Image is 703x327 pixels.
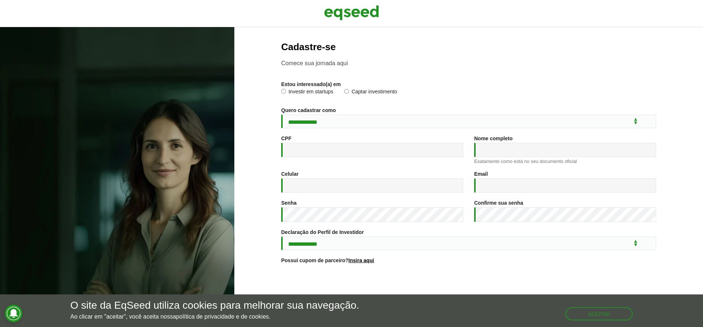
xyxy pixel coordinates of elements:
[413,272,524,301] iframe: reCAPTCHA
[281,200,297,205] label: Senha
[324,4,379,22] img: EqSeed Logo
[70,300,359,311] h5: O site da EqSeed utiliza cookies para melhorar sua navegação.
[474,159,656,164] div: Exatamente como está no seu documento oficial
[281,230,364,235] label: Declaração do Perfil de Investidor
[281,108,336,113] label: Quero cadastrar como
[281,42,656,52] h2: Cadastre-se
[281,89,286,94] input: Investir em startups
[281,89,333,96] label: Investir em startups
[281,82,341,87] label: Estou interessado(a) em
[565,307,633,320] button: Aceitar
[474,136,513,141] label: Nome completo
[281,136,291,141] label: CPF
[70,313,359,320] p: Ao clicar em "aceitar", você aceita nossa .
[176,314,269,320] a: política de privacidade e de cookies
[281,60,656,67] p: Comece sua jornada aqui
[281,258,374,263] label: Possui cupom de parceiro?
[344,89,349,94] input: Captar investimento
[349,258,374,263] a: Insira aqui
[344,89,397,96] label: Captar investimento
[474,200,523,205] label: Confirme sua senha
[474,171,488,176] label: Email
[281,171,298,176] label: Celular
